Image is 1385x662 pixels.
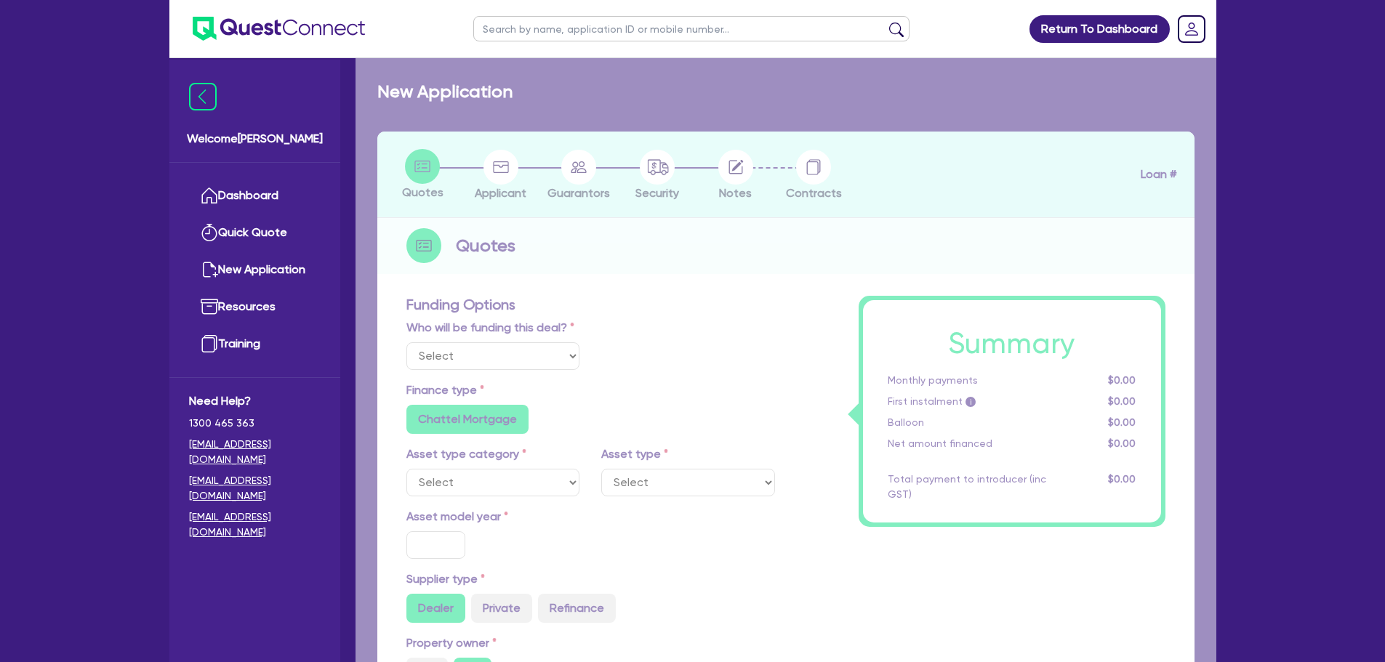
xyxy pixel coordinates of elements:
[189,288,321,326] a: Resources
[189,177,321,214] a: Dashboard
[1173,10,1211,48] a: Dropdown toggle
[189,392,321,410] span: Need Help?
[193,17,365,41] img: quest-connect-logo-blue
[201,298,218,315] img: resources
[189,214,321,251] a: Quick Quote
[189,326,321,363] a: Training
[189,416,321,431] span: 1300 465 363
[201,224,218,241] img: quick-quote
[189,251,321,288] a: New Application
[1029,15,1170,43] a: Return To Dashboard
[473,16,910,41] input: Search by name, application ID or mobile number...
[189,437,321,467] a: [EMAIL_ADDRESS][DOMAIN_NAME]
[187,130,323,148] span: Welcome [PERSON_NAME]
[189,83,217,110] img: icon-menu-close
[201,261,218,278] img: new-application
[201,335,218,352] img: training
[189,473,321,504] a: [EMAIL_ADDRESS][DOMAIN_NAME]
[189,509,321,540] a: [EMAIL_ADDRESS][DOMAIN_NAME]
